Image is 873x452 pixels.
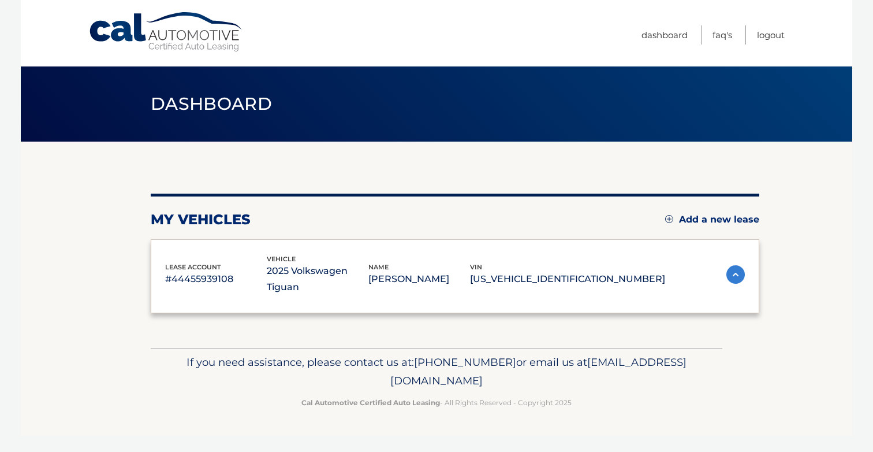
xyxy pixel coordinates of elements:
[665,215,673,223] img: add.svg
[301,398,440,407] strong: Cal Automotive Certified Auto Leasing
[641,25,688,45] a: Dashboard
[267,255,296,263] span: vehicle
[165,263,221,271] span: lease account
[470,263,482,271] span: vin
[414,355,516,369] span: [PHONE_NUMBER]
[158,397,715,409] p: - All Rights Reserved - Copyright 2025
[158,353,715,390] p: If you need assistance, please contact us at: or email us at
[470,271,665,287] p: [US_VEHICLE_IDENTIFICATION_NUMBER]
[267,263,368,295] p: 2025 Volkswagen Tiguan
[151,211,251,228] h2: my vehicles
[390,355,687,387] span: [EMAIL_ADDRESS][DOMAIN_NAME]
[368,263,389,271] span: name
[368,271,470,287] p: [PERSON_NAME]
[712,25,732,45] a: FAQ's
[88,12,244,53] a: Cal Automotive
[665,214,759,225] a: Add a new lease
[726,265,745,284] img: accordion-active.svg
[757,25,785,45] a: Logout
[151,93,272,114] span: Dashboard
[165,271,267,287] p: #44455939108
